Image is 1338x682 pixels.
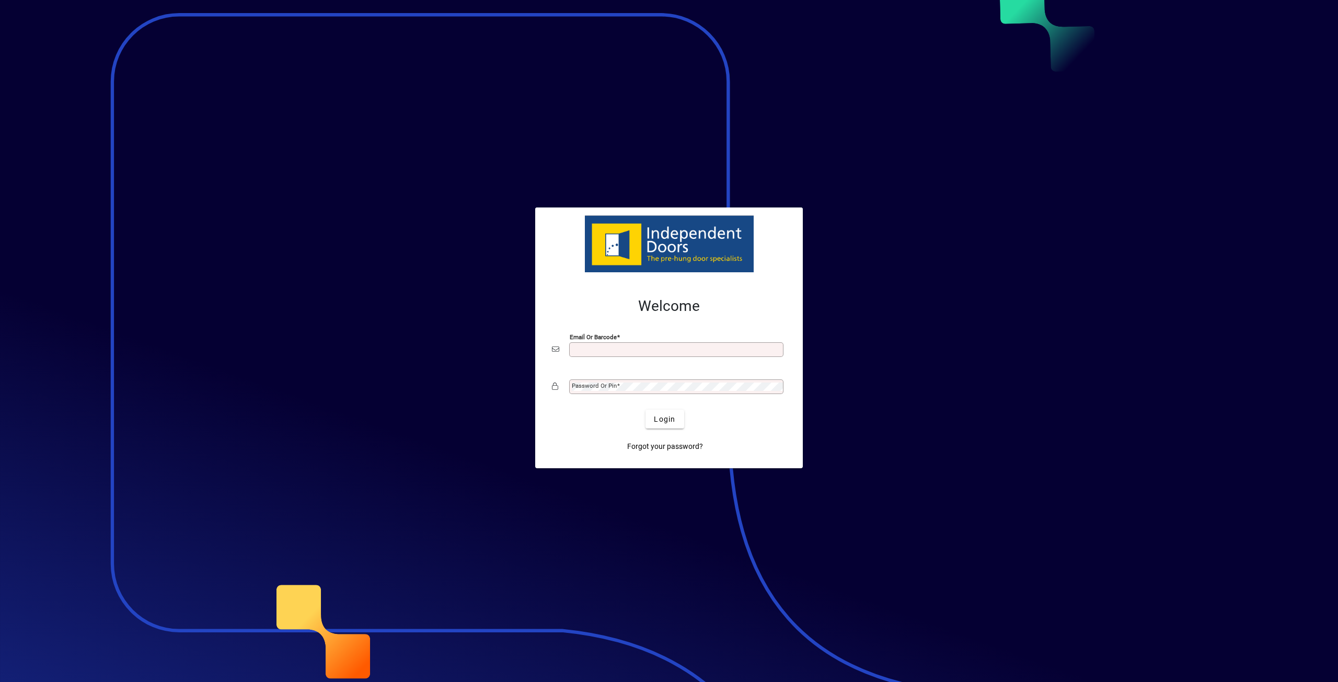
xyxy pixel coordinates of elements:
mat-label: Password or Pin [572,382,617,389]
h2: Welcome [552,297,786,315]
a: Forgot your password? [623,437,707,456]
span: Forgot your password? [627,441,703,452]
mat-label: Email or Barcode [570,333,617,341]
button: Login [645,410,684,429]
span: Login [654,414,675,425]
